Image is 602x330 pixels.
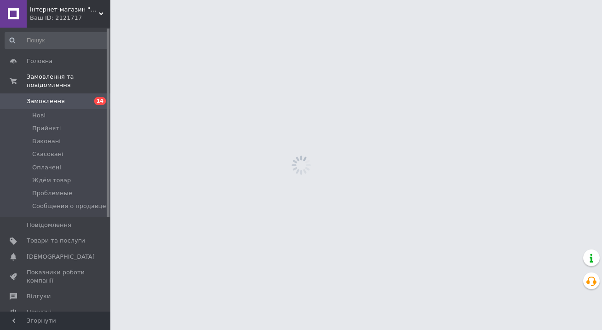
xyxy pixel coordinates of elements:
span: Замовлення та повідомлення [27,73,110,89]
span: інтернет-магазин "Сержант" [30,6,99,14]
div: Ваш ID: 2121717 [30,14,110,22]
span: Головна [27,57,52,65]
span: Повідомлення [27,221,71,229]
span: Оплачені [32,163,61,172]
span: Виконані [32,137,61,145]
span: Проблемные [32,189,72,197]
span: Сообщения о продавце [32,202,106,210]
span: Товари та послуги [27,237,85,245]
span: Скасовані [32,150,63,158]
span: Показники роботи компанії [27,268,85,285]
span: [DEMOGRAPHIC_DATA] [27,253,95,261]
span: Прийняті [32,124,61,133]
span: Замовлення [27,97,65,105]
span: Нові [32,111,46,120]
span: Відгуки [27,292,51,301]
span: Покупці [27,308,52,316]
span: 14 [94,97,106,105]
span: Ждём товар [32,176,71,185]
input: Пошук [5,32,108,49]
